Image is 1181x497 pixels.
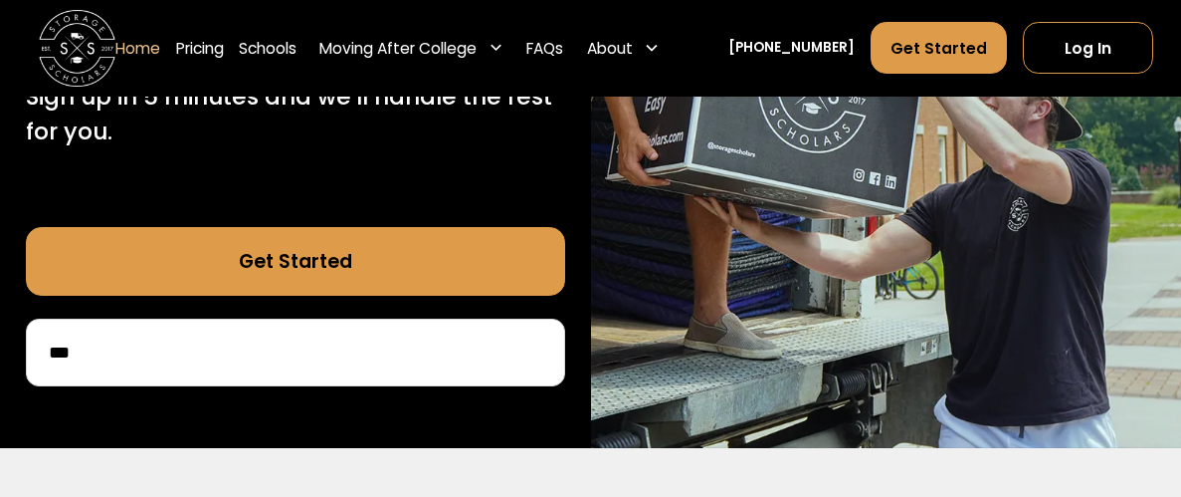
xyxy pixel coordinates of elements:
img: Storage Scholars main logo [39,10,115,87]
div: About [579,21,668,75]
a: Pricing [176,21,224,75]
a: Schools [239,21,296,75]
a: Get Started [26,227,565,297]
a: [PHONE_NUMBER] [728,38,855,58]
div: Moving After College [319,37,477,60]
div: About [587,37,633,60]
div: Moving After College [311,21,511,75]
a: Get Started [871,22,1008,74]
a: FAQs [526,21,563,75]
p: Sign up in 5 minutes and we'll handle the rest for you. [26,80,565,149]
a: Log In [1023,22,1154,74]
a: Home [115,21,160,75]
